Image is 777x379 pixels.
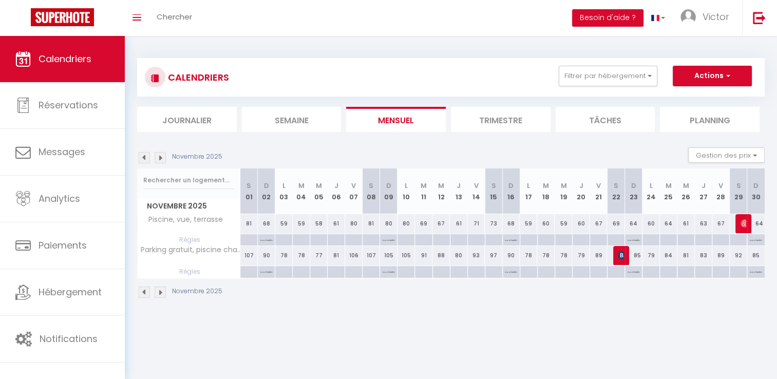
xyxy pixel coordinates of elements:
[397,214,415,233] div: 80
[351,181,356,191] abbr: V
[310,168,328,214] th: 05
[485,214,502,233] div: 73
[143,171,234,189] input: Rechercher un logement...
[345,214,363,233] div: 80
[457,181,461,191] abbr: J
[432,168,450,214] th: 12
[138,234,240,245] span: Règles
[747,214,765,233] div: 64
[240,246,258,265] div: 107
[660,246,677,265] div: 84
[172,287,222,296] p: Novembre 2025
[240,168,258,214] th: 01
[628,266,640,276] p: No Checkin
[579,181,583,191] abbr: J
[380,246,397,265] div: 105
[680,9,696,25] img: ...
[316,181,322,191] abbr: M
[502,214,520,233] div: 68
[596,181,601,191] abbr: V
[310,246,328,265] div: 77
[660,107,760,132] li: Planning
[363,214,380,233] div: 81
[750,266,762,276] p: No Checkin
[157,11,192,22] span: Chercher
[432,246,450,265] div: 88
[172,152,222,162] p: Novembre 2025
[310,214,328,233] div: 58
[590,214,607,233] div: 67
[572,9,643,27] button: Besoin d'aide ?
[39,145,85,158] span: Messages
[450,246,467,265] div: 80
[139,214,225,225] span: Piscine, vue, terrasse
[138,266,240,277] span: Règles
[386,181,391,191] abbr: D
[505,234,517,244] p: No Checkin
[642,168,660,214] th: 24
[467,246,485,265] div: 93
[39,286,102,298] span: Hébergement
[614,181,618,191] abbr: S
[753,181,759,191] abbr: D
[502,246,520,265] div: 90
[275,168,293,214] th: 03
[642,246,660,265] div: 79
[345,168,363,214] th: 07
[415,214,432,233] div: 69
[383,266,395,276] p: No Checkin
[520,246,537,265] div: 78
[753,11,766,24] img: logout
[695,168,712,214] th: 27
[730,246,747,265] div: 92
[260,266,273,276] p: No Checkin
[363,168,380,214] th: 08
[650,181,653,191] abbr: L
[520,214,537,233] div: 59
[346,107,446,132] li: Mensuel
[39,239,87,252] span: Paiements
[491,181,496,191] abbr: S
[258,246,275,265] div: 90
[450,214,467,233] div: 61
[677,214,695,233] div: 61
[712,214,730,233] div: 67
[264,181,269,191] abbr: D
[39,192,80,205] span: Analytics
[537,168,555,214] th: 18
[260,234,273,244] p: No Checkin
[328,168,345,214] th: 06
[712,246,730,265] div: 89
[590,246,607,265] div: 89
[625,246,642,265] div: 85
[31,8,94,26] img: Super Booking
[242,107,342,132] li: Semaine
[537,214,555,233] div: 60
[590,168,607,214] th: 21
[240,214,258,233] div: 81
[683,181,689,191] abbr: M
[520,168,537,214] th: 17
[293,246,310,265] div: 78
[438,181,444,191] abbr: M
[625,168,642,214] th: 23
[556,107,655,132] li: Tâches
[502,168,520,214] th: 16
[677,168,695,214] th: 26
[328,214,345,233] div: 61
[165,66,229,89] h3: CALENDRIERS
[718,181,723,191] abbr: V
[508,181,514,191] abbr: D
[405,181,408,191] abbr: L
[559,66,657,86] button: Filtrer par hébergement
[730,168,747,214] th: 29
[607,214,624,233] div: 69
[258,168,275,214] th: 02
[467,168,485,214] th: 14
[39,99,98,111] span: Réservations
[293,168,310,214] th: 04
[383,234,395,244] p: No Checkin
[415,246,432,265] div: 91
[328,246,345,265] div: 81
[397,168,415,214] th: 10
